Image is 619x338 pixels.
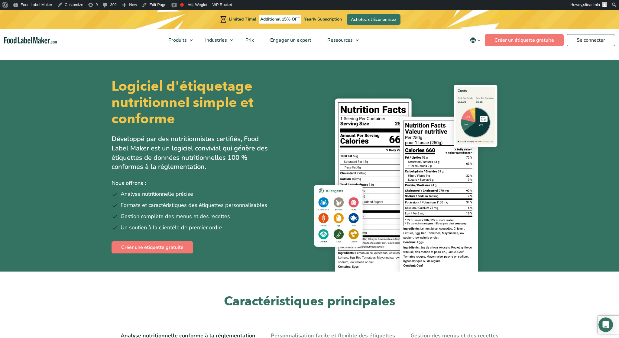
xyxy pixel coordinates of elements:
a: Se connecter [567,34,615,46]
span: Un soutien à la clientèle de premier ordre [121,224,222,232]
p: Développé par des nutritionnistes certifiés, Food Label Maker est un logiciel convivial qui génèr... [112,134,269,172]
a: Ressources [319,29,362,51]
a: Achetez et Économisez [347,14,400,25]
span: Ressources [326,37,353,43]
span: Yearly Subscription [304,16,342,22]
a: Créer une étiquette gratuite [112,241,193,253]
span: Industries [203,37,228,43]
a: Produits [160,29,196,51]
span: Produits [167,37,187,43]
span: Analyse nutritionnelle précise [121,190,193,198]
span: Formats et caractéristiques des étiquettes personnalisables [121,201,267,209]
h2: Caractéristiques principales [112,293,507,310]
span: Engager un expert [268,37,312,43]
span: Gestion complète des menus et des recettes [121,212,230,221]
span: Additional 15% OFF [259,15,301,24]
h1: Logiciel d'étiquetage nutritionnel simple et conforme [112,78,304,127]
span: Limited Time! [229,16,256,22]
a: Industries [197,29,236,51]
a: Prix [238,29,261,51]
a: Créer un étiquette gratuite [485,34,564,46]
div: Needs improvement [180,3,184,7]
p: Nous offrons : [112,179,305,188]
span: siteadmin [583,2,600,7]
div: Open Intercom Messenger [598,317,613,332]
a: Engager un expert [262,29,318,51]
span: Prix [244,37,255,43]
